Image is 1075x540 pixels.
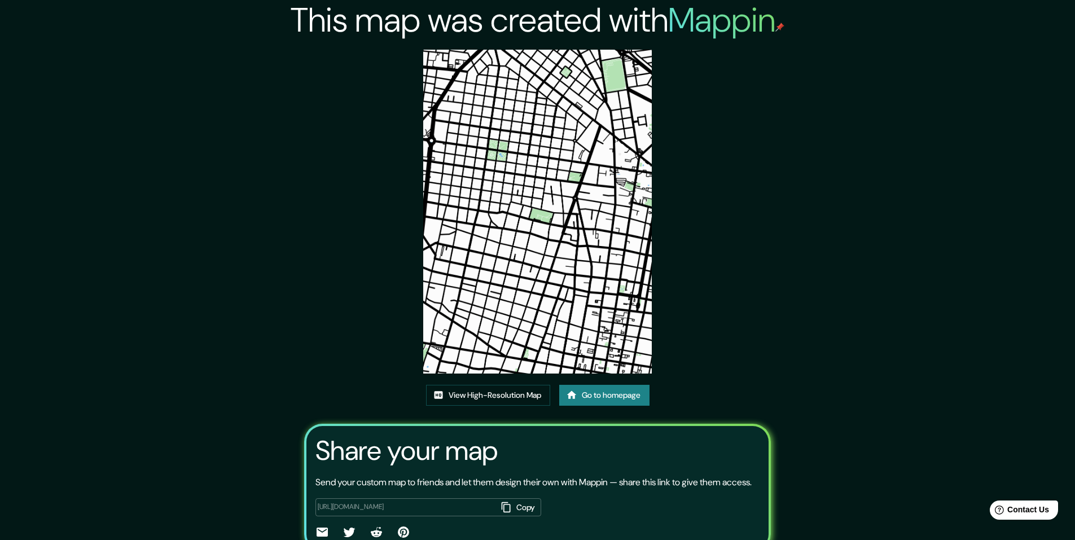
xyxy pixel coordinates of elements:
iframe: Help widget launcher [975,496,1063,528]
img: created-map [423,50,652,374]
p: Send your custom map to friends and let them design their own with Mappin — share this link to gi... [315,476,752,489]
img: mappin-pin [775,23,784,32]
h3: Share your map [315,435,498,467]
button: Copy [497,498,541,517]
a: Go to homepage [559,385,650,406]
a: View High-Resolution Map [426,385,550,406]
